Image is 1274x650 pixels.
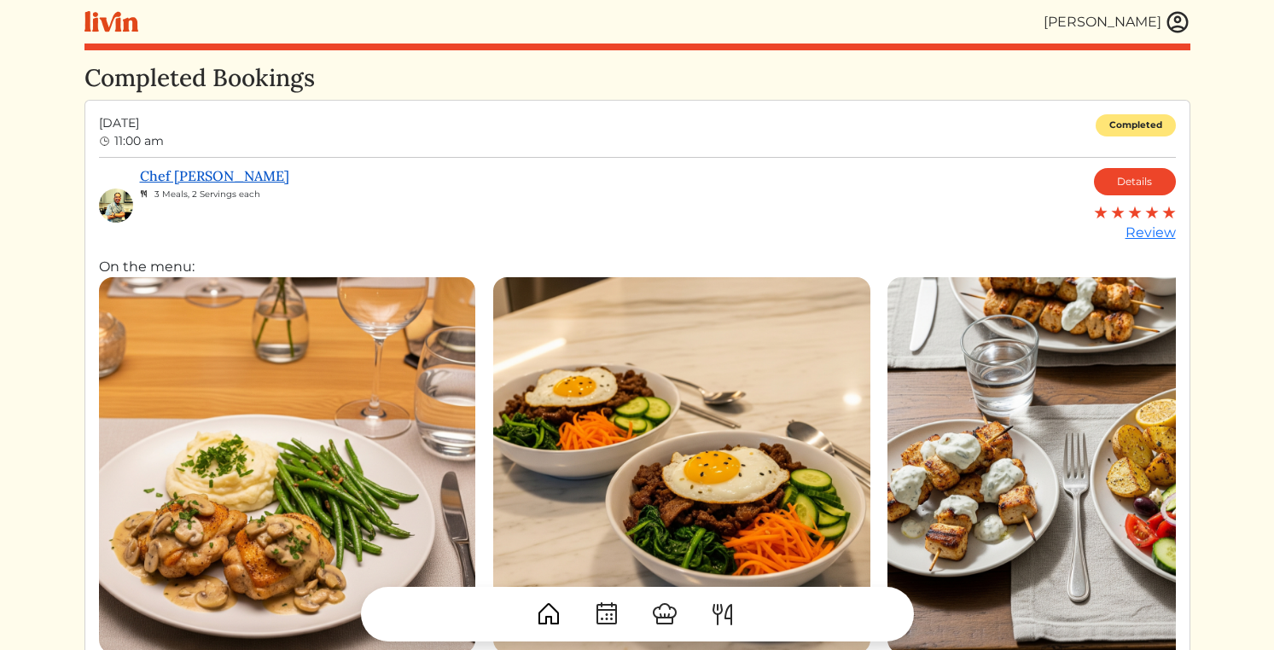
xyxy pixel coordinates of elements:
[1162,206,1176,219] img: red_star-5cc96fd108c5e382175c3007810bf15d673b234409b64feca3859e161d9d1ec7.svg
[84,64,1190,93] h3: Completed Bookings
[651,601,678,628] img: ChefHat-a374fb509e4f37eb0702ca99f5f64f3b6956810f32a249b33092029f8484b388.svg
[593,601,620,628] img: CalendarDots-5bcf9d9080389f2a281d69619e1c85352834be518fbc73d9501aef674afc0d57.svg
[154,189,260,200] span: 3 Meals, 2 Servings each
[1094,223,1176,243] div: Review
[1111,206,1125,219] img: red_star-5cc96fd108c5e382175c3007810bf15d673b234409b64feca3859e161d9d1ec7.svg
[99,189,133,223] img: acb77dff60e864388ffc18095fbd611c
[1094,168,1176,195] a: Details
[1145,206,1159,219] img: red_star-5cc96fd108c5e382175c3007810bf15d673b234409b64feca3859e161d9d1ec7.svg
[1096,114,1176,137] div: Completed
[140,189,148,198] img: fork_knife_small-8e8c56121c6ac9ad617f7f0151facf9cb574b427d2b27dceffcaf97382ddc7e7.svg
[1044,12,1161,32] div: [PERSON_NAME]
[1128,206,1142,219] img: red_star-5cc96fd108c5e382175c3007810bf15d673b234409b64feca3859e161d9d1ec7.svg
[99,114,164,132] span: [DATE]
[114,133,164,148] span: 11:00 am
[140,167,289,184] a: Chef [PERSON_NAME]
[99,136,111,148] img: clock-b05ee3d0f9935d60bc54650fc25b6257a00041fd3bdc39e3e98414568feee22d.svg
[1094,206,1108,219] img: red_star-5cc96fd108c5e382175c3007810bf15d673b234409b64feca3859e161d9d1ec7.svg
[535,601,562,628] img: House-9bf13187bcbb5817f509fe5e7408150f90897510c4275e13d0d5fca38e0b5951.svg
[84,11,138,32] img: livin-logo-a0d97d1a881af30f6274990eb6222085a2533c92bbd1e4f22c21b4f0d0e3210c.svg
[1165,9,1190,35] img: user_account-e6e16d2ec92f44fc35f99ef0dc9cddf60790bfa021a6ecb1c896eb5d2907b31c.svg
[709,601,736,628] img: ForkKnife-55491504ffdb50bab0c1e09e7649658475375261d09fd45db06cec23bce548bf.svg
[1094,202,1176,243] a: Review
